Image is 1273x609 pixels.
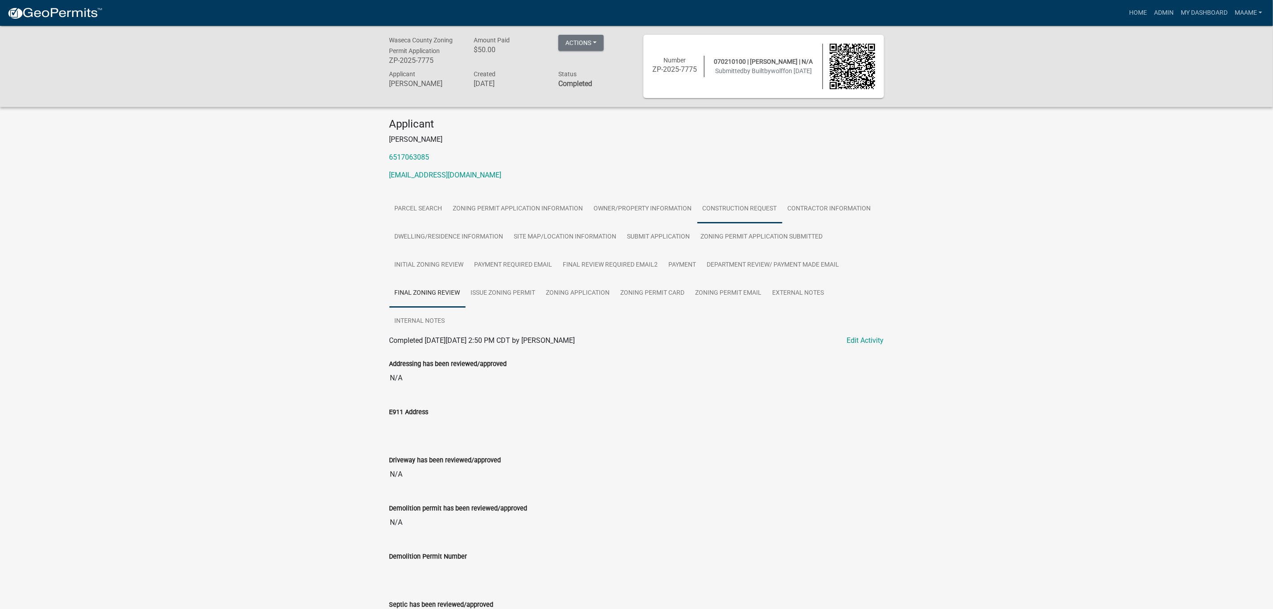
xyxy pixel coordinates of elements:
span: Number [663,57,686,64]
span: by Builtbywolff [744,67,785,74]
a: Site Map/Location Information [509,223,622,251]
a: Edit Activity [847,335,884,346]
a: Payment [663,251,702,280]
label: Addressing has been reviewed/approved [389,361,507,367]
span: Waseca County Zoning Permit Application [389,37,453,54]
a: Submit Application [622,223,696,251]
h6: ZP-2025-7775 [389,56,461,65]
a: Zoning Application [541,279,615,308]
h4: Applicant [389,118,884,131]
a: Issue Zoning Permit [466,279,541,308]
a: Contractor Information [782,195,876,223]
h6: [PERSON_NAME] [389,79,461,88]
span: Status [558,70,577,78]
a: Final Review Required Email2 [558,251,663,280]
h6: $50.00 [474,45,545,54]
strong: Completed [558,79,592,88]
label: Septic has been reviewed/approved [389,602,494,608]
span: Created [474,70,495,78]
a: My Dashboard [1177,4,1231,21]
a: Construction Request [697,195,782,223]
span: Applicant [389,70,416,78]
a: Maame [1231,4,1266,21]
a: Internal Notes [389,307,450,336]
a: Parcel search [389,195,448,223]
a: Admin [1150,4,1177,21]
a: Dwelling/Residence Information [389,223,509,251]
label: E911 Address [389,409,429,416]
label: Driveway has been reviewed/approved [389,457,501,464]
span: 070210100 | [PERSON_NAME] | N/A [714,58,813,65]
a: Initial Zoning Review [389,251,469,280]
span: Completed [DATE][DATE] 2:50 PM CDT by [PERSON_NAME] [389,336,575,345]
label: Demolition permit has been reviewed/approved [389,506,528,512]
a: Owner/Property Information [589,195,697,223]
img: QR code [830,44,875,89]
a: Payment Required Email [469,251,558,280]
button: Actions [558,35,604,51]
a: External Notes [767,279,830,308]
a: Department Review/ Payment Made Email [702,251,845,280]
span: Amount Paid [474,37,510,44]
h6: [DATE] [474,79,545,88]
a: Zoning Permit Card [615,279,690,308]
a: [EMAIL_ADDRESS][DOMAIN_NAME] [389,171,502,179]
a: Home [1126,4,1150,21]
label: Demolition Permit Number [389,554,467,560]
h6: ZP-2025-7775 [652,65,698,74]
span: Submitted on [DATE] [715,67,812,74]
a: Final Zoning Review [389,279,466,308]
p: [PERSON_NAME] [389,134,884,145]
a: Zoning Permit Email [690,279,767,308]
a: 6517063085 [389,153,430,161]
a: Zoning Permit Application Submitted [696,223,828,251]
a: Zoning Permit Application Information [448,195,589,223]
